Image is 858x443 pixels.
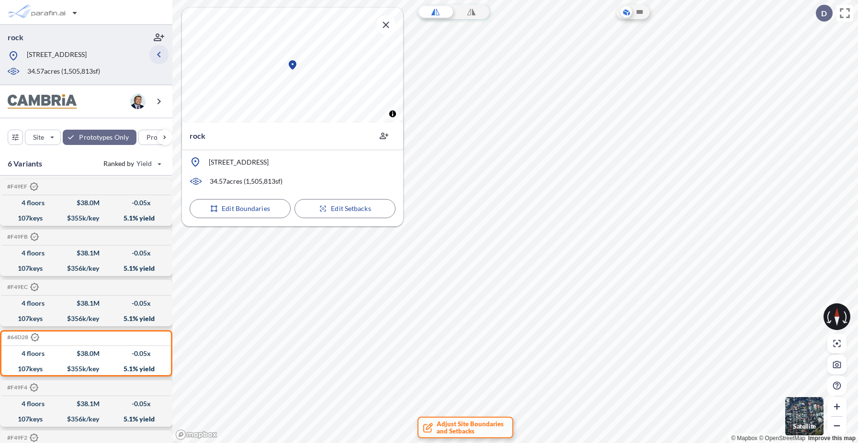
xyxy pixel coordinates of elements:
[136,159,152,168] span: Yield
[437,421,504,435] span: Adjust Site Boundaries and Setbacks
[25,130,61,145] button: Site
[8,32,23,43] p: rock
[63,130,136,145] button: Prototypes Only
[5,434,38,443] h5: Click to copy the code
[182,8,403,122] canvas: Map
[785,397,824,435] img: Switcher Image
[5,283,39,292] h5: Click to copy the code
[222,204,270,213] p: Edit Boundaries
[190,130,205,142] p: rock
[27,50,87,62] p: [STREET_ADDRESS]
[5,333,39,342] h5: Click to copy the code
[5,233,39,242] h5: Click to copy the code
[294,199,395,218] button: Edit Setbacks
[79,133,129,142] p: Prototypes Only
[190,199,291,218] button: Edit Boundaries
[27,66,100,77] p: 34.57 acres ( 1,505,813 sf)
[96,156,168,171] button: Ranked by Yield
[390,109,395,119] span: Toggle attribution
[138,130,190,145] button: Program
[808,435,856,442] a: Improve this map
[5,384,38,392] h5: Click to copy the code
[8,158,43,169] p: 6 Variants
[821,9,827,18] p: D
[147,133,173,142] p: Program
[621,6,632,18] button: Aerial View
[785,397,824,435] button: Switcher ImageSatellite
[209,157,269,167] p: [STREET_ADDRESS]
[418,417,513,438] button: Adjust Site Boundariesand Setbacks
[175,429,217,440] a: Mapbox homepage
[793,422,816,430] p: Satellite
[287,59,298,71] div: Map marker
[731,435,757,442] a: Mapbox
[210,177,282,186] p: 34.57 acres ( 1,505,813 sf)
[5,183,38,191] h5: Click to copy the code
[634,6,645,18] button: Site Plan
[33,133,44,142] p: Site
[331,204,371,213] p: Edit Setbacks
[8,94,77,109] img: BrandImage
[387,108,398,120] button: Toggle attribution
[759,435,805,442] a: OpenStreetMap
[130,94,146,109] img: user logo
